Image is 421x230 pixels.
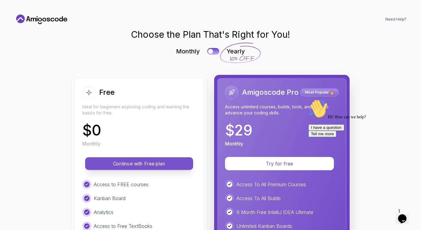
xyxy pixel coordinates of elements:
[306,97,415,203] iframe: chat widget
[82,104,196,116] p: Ideal for beginners exploring coding and learning the basics for free.
[176,47,200,56] p: Monthly
[99,88,115,97] h2: Free
[237,222,292,230] p: Unlimited Kanban Boards
[82,123,101,138] p: $ 0
[94,181,148,188] p: Access to FREE courses
[242,88,299,97] h2: Amigoscode Pro
[82,140,100,147] p: Monthly
[237,195,281,202] p: Access To All Builds
[15,14,69,24] a: Home link
[2,18,60,23] span: Hi! How can we help?
[2,2,22,22] img: :wave:
[396,206,415,224] iframe: chat widget
[2,28,38,34] button: I have a question
[94,209,113,216] p: Analytics
[225,104,339,116] p: Access unlimited courses, builds, tools, and more to advance your coding skills.
[94,195,126,202] p: Kanban Board
[385,17,406,22] a: Need Help?
[85,157,193,170] button: Continue with Free plan
[131,29,290,40] h1: Choose the Plan That's Right for You!
[237,181,306,188] p: Access To All Premium Courses
[2,34,30,40] button: Tell me more
[237,209,313,216] p: 6 Month Free IntelliJ IDEA Ultimate
[232,160,327,167] p: Try for free
[225,157,334,170] button: Try for free
[92,160,186,167] p: Continue with Free plan
[2,2,111,40] div: 👋Hi! How can we help?I have a questionTell me more
[301,89,338,95] p: Most Popular 🔥
[94,222,152,230] p: Access to Free TextBooks
[225,123,253,138] p: $ 29
[225,140,243,147] p: Monthly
